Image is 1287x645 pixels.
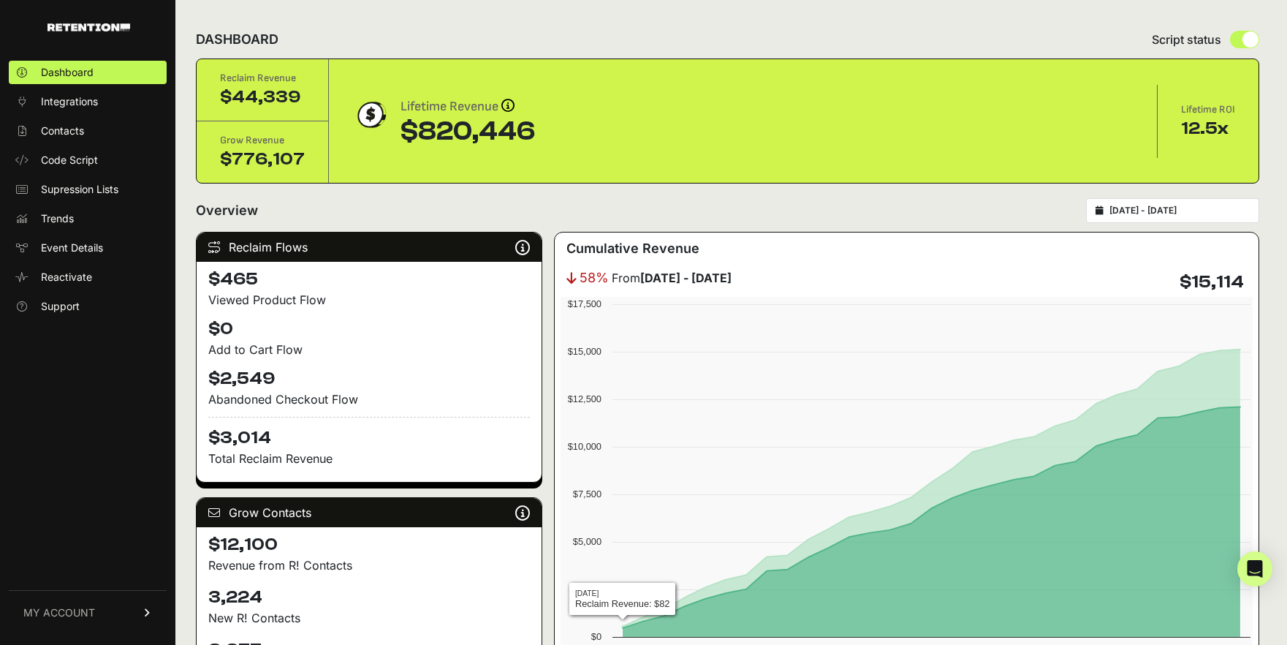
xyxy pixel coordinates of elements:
[1181,102,1235,117] div: Lifetime ROI
[591,631,601,642] text: $0
[573,536,601,547] text: $5,000
[612,269,732,287] span: From
[9,295,167,318] a: Support
[220,86,305,109] div: $44,339
[568,298,601,309] text: $17,500
[208,317,530,341] h4: $0
[352,97,389,133] img: dollar-coin-05c43ed7efb7bc0c12610022525b4bbbb207c7efeef5aecc26f025e68dcafac9.png
[9,119,167,143] a: Contacts
[9,148,167,172] a: Code Script
[568,393,601,404] text: $12,500
[23,606,95,620] span: MY ACCOUNT
[1181,117,1235,140] div: 12.5x
[568,441,601,452] text: $10,000
[41,153,98,167] span: Code Script
[208,341,530,358] div: Add to Cart Flow
[41,94,98,109] span: Integrations
[400,97,535,117] div: Lifetime Revenue
[41,299,80,314] span: Support
[208,291,530,309] div: Viewed Product Flow
[208,557,530,574] p: Revenue from R! Contacts
[580,268,609,288] span: 58%
[41,270,92,284] span: Reactivate
[9,265,167,289] a: Reactivate
[208,417,530,450] h4: $3,014
[208,609,530,627] p: New R! Contacts
[9,178,167,201] a: Supression Lists
[208,450,530,467] p: Total Reclaim Revenue
[196,200,258,221] h2: Overview
[573,489,601,499] text: $7,500
[573,584,601,595] text: $2,500
[400,117,535,146] div: $820,446
[208,268,530,291] h4: $465
[1237,551,1272,586] div: Open Intercom Messenger
[196,29,278,50] h2: DASHBOARD
[208,586,530,609] h4: 3,224
[197,498,542,527] div: Grow Contacts
[220,71,305,86] div: Reclaim Revenue
[41,241,103,255] span: Event Details
[9,236,167,260] a: Event Details
[1152,31,1221,48] span: Script status
[566,238,699,259] h3: Cumulative Revenue
[640,271,732,285] strong: [DATE] - [DATE]
[9,207,167,230] a: Trends
[9,590,167,635] a: MY ACCOUNT
[41,124,84,138] span: Contacts
[41,182,118,197] span: Supression Lists
[9,61,167,84] a: Dashboard
[48,23,130,31] img: Retention.com
[208,533,530,557] h4: $12,100
[41,65,94,80] span: Dashboard
[1180,271,1244,294] h4: $15,114
[220,148,305,171] div: $776,107
[41,211,74,226] span: Trends
[208,367,530,391] h4: $2,549
[220,133,305,148] div: Grow Revenue
[568,346,601,357] text: $15,000
[208,391,530,408] div: Abandoned Checkout Flow
[197,233,542,262] div: Reclaim Flows
[9,90,167,113] a: Integrations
